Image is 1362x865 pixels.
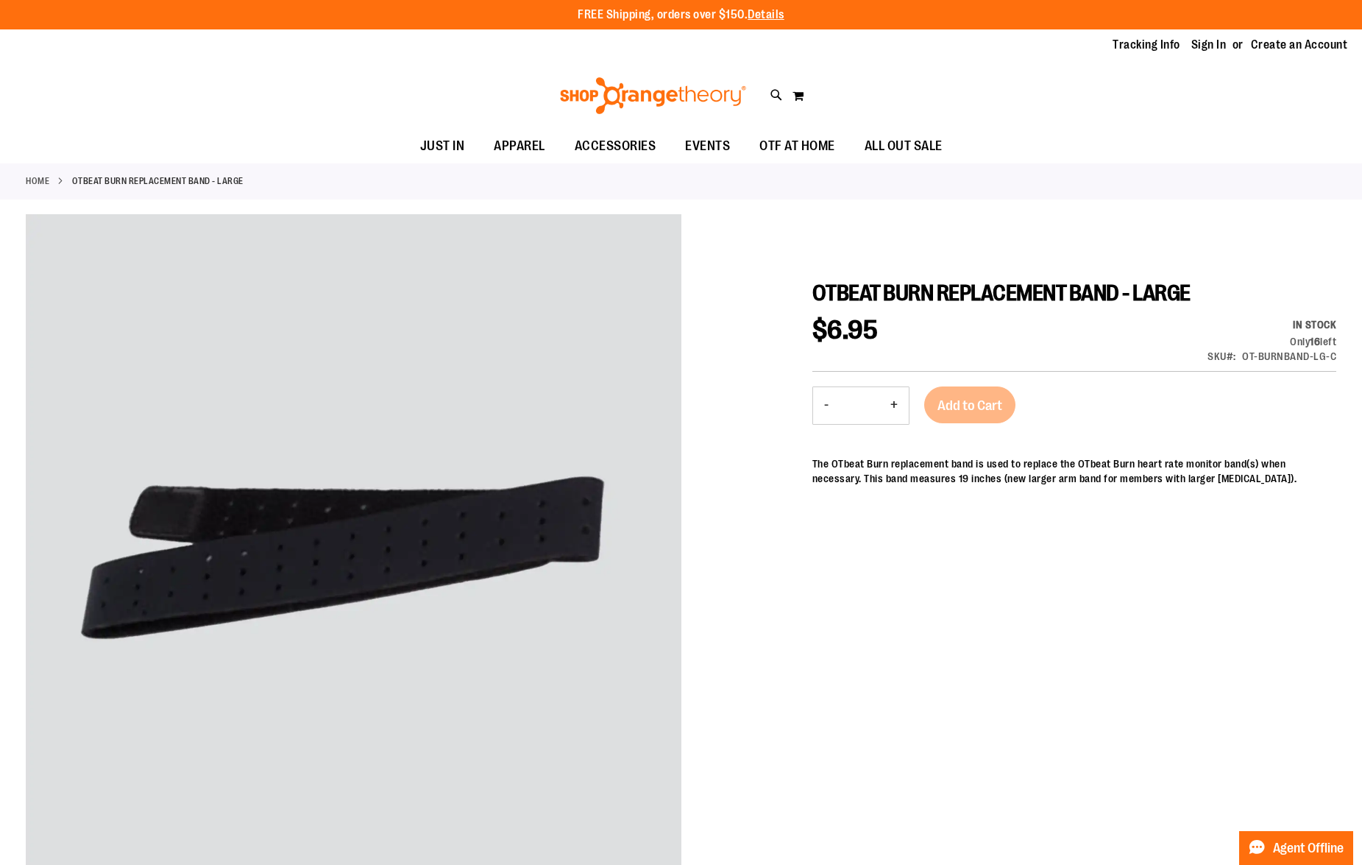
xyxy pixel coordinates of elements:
[748,8,784,21] a: Details
[575,130,656,163] span: ACCESSORIES
[879,387,909,424] button: Increase product quantity
[72,174,244,188] strong: OTBEAT BURN REPLACEMENT BAND - LARGE
[1251,37,1348,53] a: Create an Account
[1310,336,1320,347] strong: 16
[420,130,465,163] span: JUST IN
[1273,841,1344,855] span: Agent Offline
[1191,37,1227,53] a: Sign In
[1242,349,1336,364] div: OT-BURNBAND-LG-C
[1113,37,1180,53] a: Tracking Info
[1207,334,1336,349] div: Only 16 left
[685,130,730,163] span: EVENTS
[812,315,879,345] span: $6.95
[578,7,784,24] p: FREE Shipping, orders over $150.
[1293,319,1336,331] span: In stock
[812,280,1191,306] span: OTBEAT BURN REPLACEMENT BAND - LARGE
[26,174,49,188] a: Home
[1207,317,1336,332] div: Availability
[759,130,835,163] span: OTF AT HOME
[1239,831,1353,865] button: Agent Offline
[558,77,748,114] img: Shop Orangetheory
[494,130,545,163] span: APPAREL
[840,388,879,423] input: Product quantity
[813,387,840,424] button: Decrease product quantity
[865,130,943,163] span: ALL OUT SALE
[1207,350,1236,362] strong: SKU
[812,456,1336,486] p: The OTbeat Burn replacement band is used to replace the OTbeat Burn heart rate monitor band(s) wh...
